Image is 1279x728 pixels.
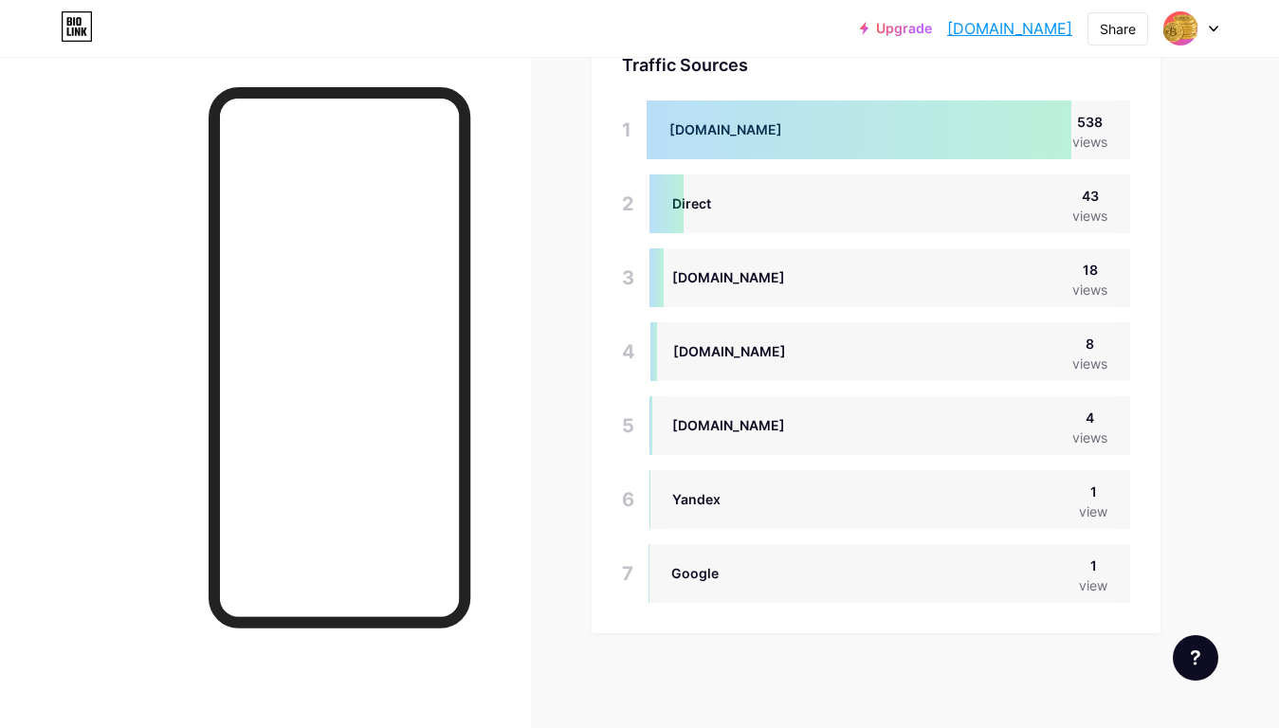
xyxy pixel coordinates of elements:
div: views [1072,132,1107,152]
div: 1 [1079,555,1107,575]
div: 5 [622,396,634,455]
div: 2 [622,174,634,233]
div: 6 [622,470,634,529]
a: [DOMAIN_NAME] [947,17,1072,40]
div: 43 [1072,186,1107,206]
div: Yandex [672,489,721,509]
div: [DOMAIN_NAME] [672,415,785,435]
div: 4 [622,322,635,381]
div: 1 [622,100,631,159]
div: 1 [1079,482,1107,501]
div: [DOMAIN_NAME] [672,267,785,287]
div: 7 [622,544,633,603]
div: Share [1100,19,1136,39]
div: 3 [622,248,634,307]
div: 538 [1072,112,1107,132]
img: earnfreecrypto [1162,10,1198,46]
a: Upgrade [860,21,932,36]
div: [DOMAIN_NAME] [673,341,786,361]
div: 8 [1072,334,1107,354]
div: 4 [1072,408,1107,428]
div: views [1072,354,1107,373]
div: views [1072,206,1107,226]
div: views [1072,280,1107,300]
div: Direct [672,193,711,213]
div: view [1079,501,1107,521]
div: Traffic Sources [622,52,1130,78]
div: Google [671,563,719,583]
div: view [1079,575,1107,595]
div: views [1072,428,1107,447]
div: 18 [1072,260,1107,280]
